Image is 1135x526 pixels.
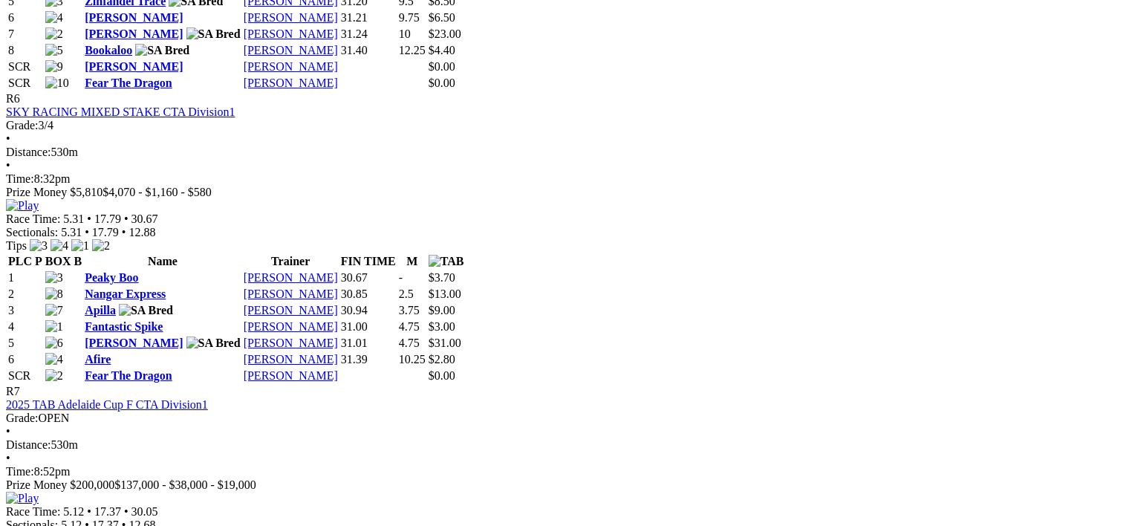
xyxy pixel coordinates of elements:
[244,60,338,73] a: [PERSON_NAME]
[399,271,403,284] text: -
[6,119,1118,132] div: 3/4
[71,239,89,253] img: 1
[399,288,414,300] text: 2.5
[7,43,43,58] td: 8
[94,505,121,518] span: 17.37
[45,320,63,334] img: 1
[186,337,241,350] img: SA Bred
[135,44,189,57] img: SA Bred
[6,226,58,238] span: Sectionals:
[85,11,183,24] a: [PERSON_NAME]
[45,304,63,317] img: 7
[244,320,338,333] a: [PERSON_NAME]
[114,478,256,491] span: $137,000 - $38,000 - $19,000
[85,337,183,349] a: [PERSON_NAME]
[6,465,34,478] span: Time:
[45,353,63,366] img: 4
[84,254,241,269] th: Name
[7,270,43,285] td: 1
[124,505,129,518] span: •
[6,159,10,172] span: •
[399,337,420,349] text: 4.75
[74,255,82,267] span: B
[45,288,63,301] img: 8
[85,353,111,366] a: Afire
[6,92,20,105] span: R6
[7,303,43,318] td: 3
[6,186,1118,199] div: Prize Money $5,810
[122,226,126,238] span: •
[6,199,39,212] img: Play
[429,369,455,382] span: $0.00
[45,255,71,267] span: BOX
[244,77,338,89] a: [PERSON_NAME]
[85,304,116,316] a: Apilla
[7,319,43,334] td: 4
[45,27,63,41] img: 2
[6,132,10,145] span: •
[94,212,121,225] span: 17.79
[85,226,89,238] span: •
[85,27,183,40] a: [PERSON_NAME]
[244,369,338,382] a: [PERSON_NAME]
[244,11,338,24] a: [PERSON_NAME]
[244,27,338,40] a: [PERSON_NAME]
[7,59,43,74] td: SCR
[6,172,1118,186] div: 8:32pm
[340,10,397,25] td: 31.21
[243,254,339,269] th: Trainer
[244,353,338,366] a: [PERSON_NAME]
[131,212,158,225] span: 30.67
[429,11,455,24] span: $6.50
[429,353,455,366] span: $2.80
[429,77,455,89] span: $0.00
[340,336,397,351] td: 31.01
[6,146,51,158] span: Distance:
[244,337,338,349] a: [PERSON_NAME]
[119,304,173,317] img: SA Bred
[45,44,63,57] img: 5
[45,337,63,350] img: 6
[399,353,426,366] text: 10.25
[429,271,455,284] span: $3.70
[6,412,1118,425] div: OPEN
[244,271,338,284] a: [PERSON_NAME]
[129,226,155,238] span: 12.88
[6,398,208,411] a: 2025 TAB Adelaide Cup F CTA Division1
[85,320,163,333] a: Fantastic Spike
[6,172,34,185] span: Time:
[340,43,397,58] td: 31.40
[429,337,461,349] span: $31.00
[6,412,39,424] span: Grade:
[6,438,51,451] span: Distance:
[6,465,1118,478] div: 8:52pm
[85,271,138,284] a: Peaky Boo
[429,255,464,268] img: TAB
[87,505,91,518] span: •
[6,385,20,397] span: R7
[340,254,397,269] th: FIN TIME
[429,304,455,316] span: $9.00
[429,27,461,40] span: $23.00
[45,60,63,74] img: 9
[6,505,60,518] span: Race Time:
[92,226,119,238] span: 17.79
[61,226,82,238] span: 5.31
[85,44,132,56] a: Bookaloo
[8,255,32,267] span: PLC
[398,254,426,269] th: M
[30,239,48,253] img: 3
[45,11,63,25] img: 4
[85,60,183,73] a: [PERSON_NAME]
[244,304,338,316] a: [PERSON_NAME]
[340,319,397,334] td: 31.00
[6,146,1118,159] div: 530m
[429,288,461,300] span: $13.00
[35,255,42,267] span: P
[6,438,1118,452] div: 530m
[6,105,235,118] a: SKY RACING MIXED STAKE CTA Division1
[87,212,91,225] span: •
[45,271,63,285] img: 3
[6,119,39,131] span: Grade:
[6,478,1118,492] div: Prize Money $200,000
